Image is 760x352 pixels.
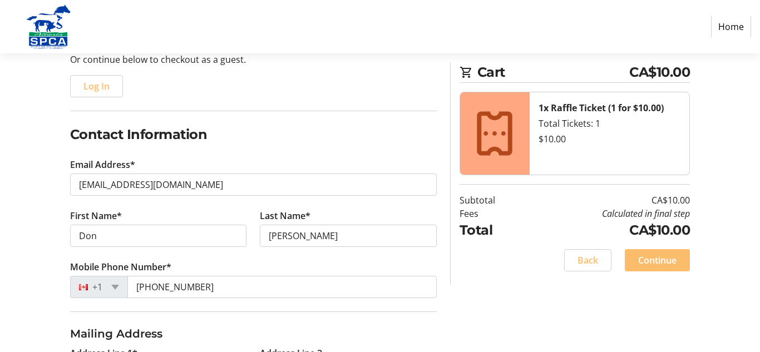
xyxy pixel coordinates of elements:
strong: 1x Raffle Ticket (1 for $10.00) [539,102,664,114]
td: Calculated in final step [526,207,690,220]
label: Email Address* [70,158,135,171]
label: Mobile Phone Number* [70,260,171,274]
span: Cart [477,62,629,82]
td: Fees [460,207,526,220]
span: Log In [83,80,110,93]
a: Home [711,16,751,37]
div: Total Tickets: 1 [539,117,680,130]
td: CA$10.00 [526,194,690,207]
button: Log In [70,75,123,97]
td: Total [460,220,526,240]
label: First Name* [70,209,122,222]
span: CA$10.00 [629,62,690,82]
button: Continue [625,249,690,271]
span: Back [578,254,598,267]
button: Back [564,249,611,271]
img: Alberta SPCA's Logo [9,4,88,49]
td: CA$10.00 [526,220,690,240]
input: (506) 234-5678 [127,276,437,298]
p: Or continue below to checkout as a guest. [70,53,437,66]
span: Continue [638,254,677,267]
td: Subtotal [460,194,526,207]
label: Last Name* [260,209,310,222]
h2: Contact Information [70,125,437,145]
h3: Mailing Address [70,325,437,342]
div: $10.00 [539,132,680,146]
